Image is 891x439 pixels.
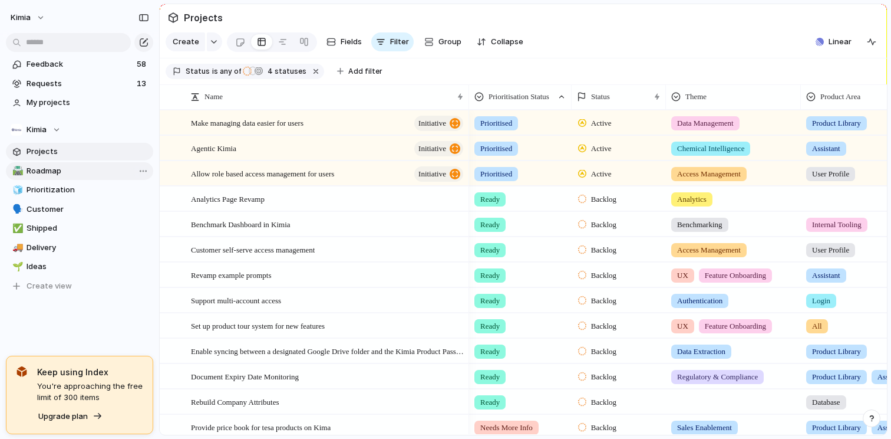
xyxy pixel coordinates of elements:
span: Backlog [591,219,616,231]
button: 🗣️ [11,204,22,215]
button: 🚚 [11,242,22,254]
span: User Profile [812,168,849,180]
span: Internal Tooling [812,219,862,231]
span: Backlog [591,320,616,332]
span: Enable syncing between a designated Google Drive folder and the Kimia Product Passport to automat... [191,344,465,358]
span: Prioritised [480,117,512,129]
span: Authentication [677,295,722,307]
span: Filter [390,36,409,48]
div: 🧊Prioritization [6,181,153,199]
span: Status [591,91,610,103]
span: Product Library [812,371,861,383]
span: All [812,320,822,332]
button: Kimia [6,121,153,139]
button: Group [418,32,467,51]
button: isany of [210,65,243,78]
a: 🚚Delivery [6,239,153,257]
button: Kimia [5,8,51,27]
span: Customer self-serve access management [191,243,315,256]
span: Assistant [812,270,840,281]
div: ✅ [12,222,21,235]
span: Provide price book for tesa products on Kima [191,420,331,434]
span: Fields [341,36,362,48]
span: You're approaching the free limit of 300 items [37,381,143,404]
span: 4 [264,67,275,76]
span: Ready [480,295,500,307]
a: Feedback58 [6,55,153,73]
span: Ready [480,219,500,231]
button: Create [166,32,205,51]
span: Ready [480,371,500,383]
span: Backlog [591,270,616,281]
button: 🛣️ [11,165,22,177]
span: Ready [480,194,500,205]
span: Data Management [677,117,734,129]
span: Regulatory & Compliance [677,371,758,383]
span: Feature Onboarding [705,320,766,332]
a: 🌱Ideas [6,258,153,276]
a: Requests13 [6,75,153,93]
span: Make managing data easier for users [191,116,303,129]
span: Theme [685,91,707,103]
span: Ready [480,397,500,408]
span: initiative [418,166,446,182]
span: any of [218,66,241,77]
span: Rebuild Company Attributes [191,395,279,408]
span: Prioritised [480,143,512,155]
span: Document Expiry Date Monitoring [191,369,299,383]
button: 4 statuses [242,65,309,78]
span: Ideas [27,261,149,273]
span: Agentic Kimia [191,141,236,155]
span: Prioritised [480,168,512,180]
div: 🗣️ [12,202,21,216]
span: Access Management [677,168,741,180]
button: 🌱 [11,261,22,273]
span: Delivery [27,242,149,254]
span: Ready [480,320,500,332]
span: Kimia [11,12,31,24]
span: Access Management [677,244,741,256]
span: Benchmark Dashboard in Kimia [191,217,291,231]
span: initiative [418,115,446,132]
span: Group [438,36,461,48]
button: ✅ [11,222,22,234]
span: Revamp example prompts [191,268,271,281]
span: User Profile [812,244,849,256]
button: Collapse [472,32,528,51]
span: 58 [137,58,148,70]
span: Ready [480,270,500,281]
span: is [212,66,218,77]
span: Active [591,117,612,129]
span: Analytics [677,194,707,205]
button: initiative [414,141,463,156]
button: Upgrade plan [35,408,106,425]
button: Linear [811,33,856,51]
span: Active [591,168,612,180]
span: Assistant [812,143,840,155]
div: 🚚 [12,241,21,254]
span: Collapse [491,36,523,48]
a: Projects [6,143,153,160]
span: Roadmap [27,165,149,177]
span: UX [677,320,688,332]
div: 🧊 [12,184,21,197]
div: 🗣️Customer [6,201,153,218]
button: initiative [414,166,463,182]
span: Ready [480,244,500,256]
span: 13 [137,78,148,90]
a: 🛣️Roadmap [6,162,153,180]
span: Feedback [27,58,133,70]
span: Analytics Page Revamp [191,192,265,205]
span: Sales Enablement [677,422,732,434]
button: Filter [371,32,414,51]
button: Fields [322,32,367,51]
div: ✅Shipped [6,219,153,237]
button: 🧊 [11,184,22,196]
span: Projects [27,146,149,158]
span: Backlog [591,371,616,383]
span: Backlog [591,397,616,408]
a: My projects [6,94,153,112]
div: 🛣️ [12,164,21,178]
